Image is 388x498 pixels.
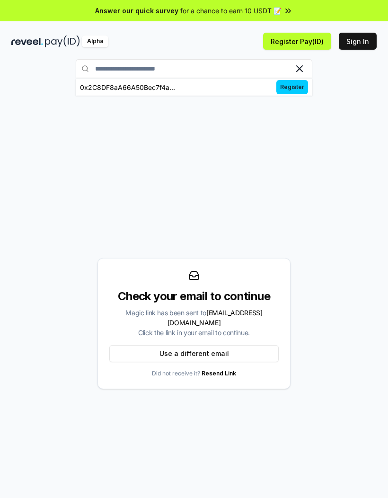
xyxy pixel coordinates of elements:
[76,79,312,96] button: 0x2C8DF8aA66A50Bec7f4a...Register
[180,6,282,16] span: for a chance to earn 10 USDT 📝
[339,33,377,50] button: Sign In
[45,36,80,47] img: pay_id
[202,370,236,377] a: Resend Link
[80,82,175,92] div: 0x2C8DF8aA66A50Bec7f4a...
[109,345,279,362] button: Use a different email
[168,309,263,327] span: [EMAIL_ADDRESS][DOMAIN_NAME]
[109,308,279,338] div: Magic link has been sent to Click the link in your email to continue.
[152,370,236,377] p: Did not receive it?
[82,36,108,47] div: Alpha
[263,33,331,50] button: Register Pay(ID)
[11,36,43,47] img: reveel_dark
[95,6,178,16] span: Answer our quick survey
[109,289,279,304] div: Check your email to continue
[276,80,308,94] span: Register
